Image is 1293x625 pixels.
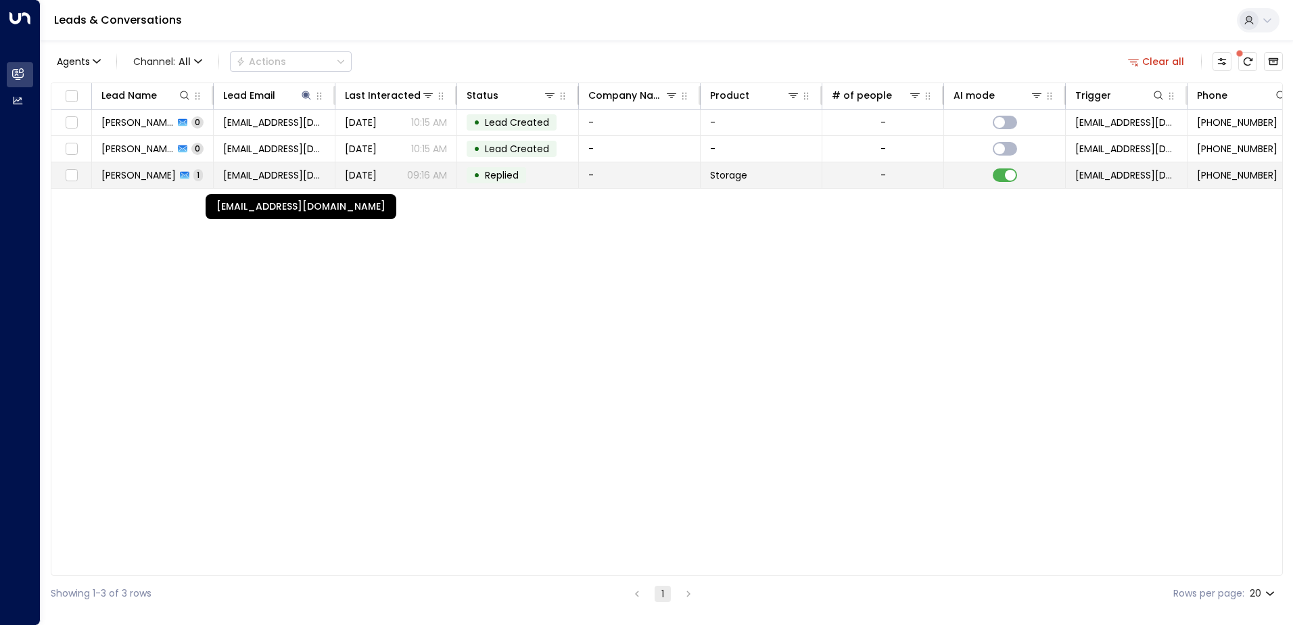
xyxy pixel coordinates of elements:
[588,87,665,103] div: Company Name
[710,168,747,182] span: Storage
[223,116,325,129] span: rkholden98@gmail.com
[57,57,90,66] span: Agents
[485,142,549,156] span: Lead Created
[710,87,749,103] div: Product
[1075,142,1177,156] span: leads@space-station.co.uk
[1173,586,1244,601] label: Rows per page:
[954,87,995,103] div: AI mode
[832,87,922,103] div: # of people
[485,116,549,129] span: Lead Created
[101,168,176,182] span: Rebecca Holden
[63,88,80,105] span: Toggle select all
[101,87,157,103] div: Lead Name
[473,137,480,160] div: •
[1197,142,1277,156] span: +447484330246
[1075,87,1111,103] div: Trigger
[655,586,671,602] button: page 1
[1075,87,1165,103] div: Trigger
[467,87,498,103] div: Status
[179,56,191,67] span: All
[101,87,191,103] div: Lead Name
[1197,168,1277,182] span: +447484330246
[579,162,701,188] td: -
[701,136,822,162] td: -
[1197,87,1288,103] div: Phone
[1213,52,1231,71] button: Customize
[101,116,174,129] span: Rebecca Holden
[473,111,480,134] div: •
[880,116,886,129] div: -
[1250,584,1277,603] div: 20
[345,142,377,156] span: Yesterday
[230,51,352,72] div: Button group with a nested menu
[579,110,701,135] td: -
[1238,52,1257,71] span: There are new threads available. Refresh the grid to view the latest updates.
[411,116,447,129] p: 10:15 AM
[710,87,800,103] div: Product
[954,87,1043,103] div: AI mode
[345,87,435,103] div: Last Interacted
[230,51,352,72] button: Actions
[345,116,377,129] span: Yesterday
[63,167,80,184] span: Toggle select row
[1197,116,1277,129] span: +447484330246
[191,116,204,128] span: 0
[345,168,377,182] span: Yesterday
[193,169,203,181] span: 1
[1197,87,1227,103] div: Phone
[880,142,886,156] div: -
[832,87,892,103] div: # of people
[63,141,80,158] span: Toggle select row
[701,110,822,135] td: -
[880,168,886,182] div: -
[1075,116,1177,129] span: leads@space-station.co.uk
[101,142,174,156] span: Rebecca Holden
[223,87,313,103] div: Lead Email
[1123,52,1190,71] button: Clear all
[1075,168,1177,182] span: leads@space-station.co.uk
[411,142,447,156] p: 10:15 AM
[128,52,208,71] span: Channel:
[51,586,151,601] div: Showing 1-3 of 3 rows
[345,87,421,103] div: Last Interacted
[223,87,275,103] div: Lead Email
[54,12,182,28] a: Leads & Conversations
[63,114,80,131] span: Toggle select row
[579,136,701,162] td: -
[407,168,447,182] p: 09:16 AM
[51,52,105,71] button: Agents
[467,87,557,103] div: Status
[588,87,678,103] div: Company Name
[206,194,396,219] div: [EMAIL_ADDRESS][DOMAIN_NAME]
[191,143,204,154] span: 0
[473,164,480,187] div: •
[128,52,208,71] button: Channel:All
[223,142,325,156] span: rkholden98@gmail.com
[223,168,325,182] span: rkholden98@gmail.com
[1264,52,1283,71] button: Archived Leads
[236,55,286,68] div: Actions
[485,168,519,182] span: Replied
[628,585,697,602] nav: pagination navigation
